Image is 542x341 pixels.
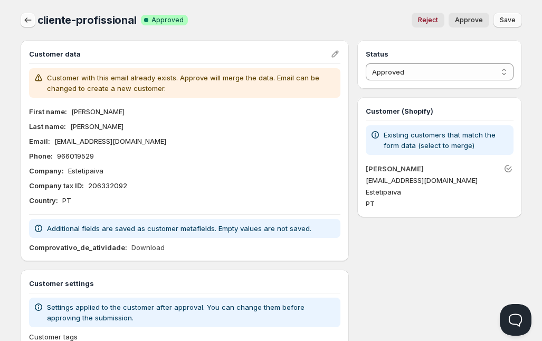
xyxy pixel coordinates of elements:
[366,106,513,116] h3: Customer (Shopify)
[455,16,483,24] span: Approve
[29,333,78,341] span: Customer tags
[328,47,343,61] button: Edit
[54,136,166,146] p: [EMAIL_ADDRESS][DOMAIN_NAME]
[47,72,337,94] p: Customer with this email already exists. Approve will merge the data. Email can be changed to cre...
[418,16,438,24] span: Reject
[62,195,71,206] p: PT
[29,49,330,59] h3: Customer data
[29,278,341,289] h3: Customer settings
[412,13,444,27] button: Reject
[501,161,516,176] button: Unlink
[88,180,127,191] p: 206332092
[71,106,125,117] p: [PERSON_NAME]
[366,175,513,186] p: [EMAIL_ADDRESS][DOMAIN_NAME]
[29,196,58,205] b: Country :
[57,151,94,161] p: 966019529
[68,165,103,176] p: Estetipaiva
[37,14,137,26] span: cliente-profissional
[151,16,184,24] span: Approved
[493,13,522,27] button: Save
[70,121,123,132] p: [PERSON_NAME]
[500,304,531,336] iframe: Help Scout Beacon - Open
[366,199,375,208] span: PT
[29,181,84,190] b: Company tax ID :
[29,122,66,131] b: Last name :
[29,107,67,116] b: First name :
[500,16,516,24] span: Save
[47,223,311,234] p: Additional fields are saved as customer metafields. Empty values are not saved.
[449,13,489,27] button: Approve
[29,152,53,160] b: Phone :
[131,242,165,253] a: Download
[384,130,509,151] p: Existing customers that match the form data (select to merge)
[366,188,401,196] span: Estetipaiva
[29,243,127,252] b: Comprovativo_de_atividade :
[29,167,64,175] b: Company :
[366,49,513,59] h3: Status
[47,302,337,323] p: Settings applied to the customer after approval. You can change them before approving the submiss...
[29,137,50,145] b: Email :
[366,164,424,173] a: [PERSON_NAME]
